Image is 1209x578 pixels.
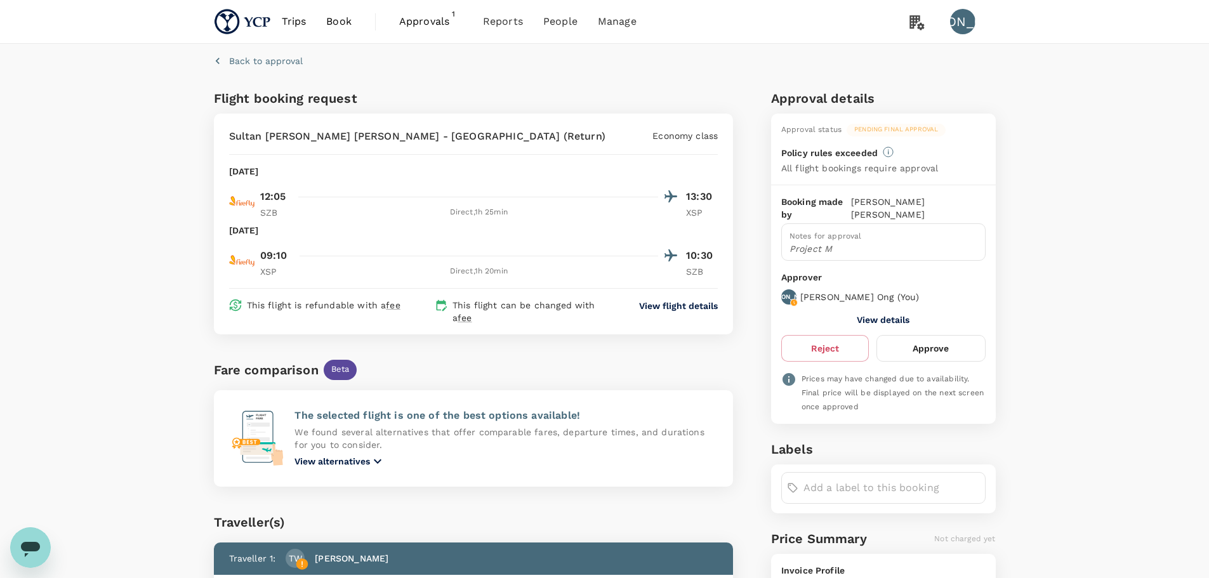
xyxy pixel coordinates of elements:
[289,552,302,565] p: TW
[453,299,615,324] p: This flight can be changed with a
[324,364,357,376] span: Beta
[458,313,472,323] span: fee
[214,55,303,67] button: Back to approval
[639,299,718,312] button: View flight details
[260,189,286,204] p: 12:05
[851,195,986,221] p: [PERSON_NAME] [PERSON_NAME]
[934,534,995,543] span: Not charged yet
[543,14,578,29] span: People
[686,265,718,278] p: SZB
[282,14,307,29] span: Trips
[652,129,718,142] p: Economy class
[229,129,605,144] p: Sultan [PERSON_NAME] [PERSON_NAME] - [GEOGRAPHIC_DATA] (Return)
[229,248,254,273] img: FY
[229,165,259,178] p: [DATE]
[229,189,254,214] img: FY
[781,147,878,159] p: Policy rules exceeded
[229,224,259,237] p: [DATE]
[686,206,718,219] p: XSP
[300,206,659,219] div: Direct , 1h 25min
[781,271,986,284] p: Approver
[260,206,292,219] p: SZB
[260,265,292,278] p: XSP
[802,374,984,411] span: Prices may have changed due to availability. Final price will be displayed on the next screen onc...
[781,564,986,577] p: Invoice Profile
[789,232,862,240] span: Notes for approval
[260,248,287,263] p: 09:10
[229,55,303,67] p: Back to approval
[771,529,867,549] h6: Price Summary
[781,124,842,136] div: Approval status
[857,315,909,325] button: View details
[771,439,996,459] h6: Labels
[447,8,460,20] span: 1
[781,162,938,174] p: All flight bookings require approval
[483,14,523,29] span: Reports
[781,335,869,362] button: Reject
[300,265,659,278] div: Direct , 1h 20min
[294,454,385,469] button: View alternatives
[214,88,471,108] h6: Flight booking request
[247,299,400,312] p: This flight is refundable with a
[762,292,815,301] p: [PERSON_NAME]
[803,478,980,498] input: Add a label to this booking
[876,335,985,362] button: Approve
[598,14,637,29] span: Manage
[386,300,400,310] span: fee
[686,248,718,263] p: 10:30
[294,455,370,468] p: View alternatives
[229,552,276,565] p: Traveller 1 :
[214,360,319,380] div: Fare comparison
[294,408,718,423] p: The selected flight is one of the best options available!
[214,8,272,36] img: YCP SG Pte. Ltd.
[789,242,977,255] p: Project M
[326,14,352,29] span: Book
[315,552,388,565] p: [PERSON_NAME]
[214,512,734,532] div: Traveller(s)
[847,125,946,134] span: Pending final approval
[686,189,718,204] p: 13:30
[800,291,919,303] p: [PERSON_NAME] Ong ( You )
[294,426,718,451] p: We found several alternatives that offer comparable fares, departure times, and durations for you...
[771,88,996,108] h6: Approval details
[781,195,851,221] p: Booking made by
[10,527,51,568] iframe: Button to launch messaging window
[399,14,463,29] span: Approvals
[950,9,975,34] div: [PERSON_NAME]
